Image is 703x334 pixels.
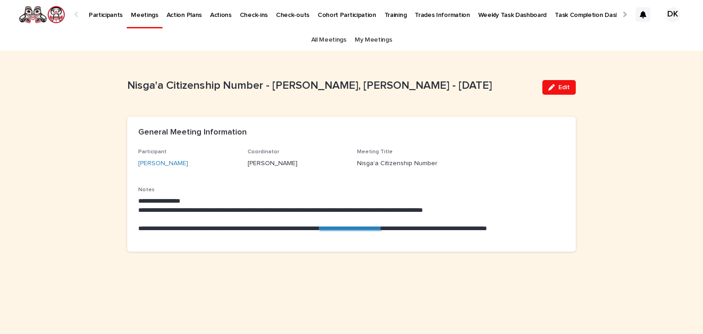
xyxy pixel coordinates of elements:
[542,80,576,95] button: Edit
[248,159,346,168] p: [PERSON_NAME]
[558,84,570,91] span: Edit
[138,187,155,193] span: Notes
[138,128,247,138] h2: General Meeting Information
[248,149,279,155] span: Coordinator
[357,149,393,155] span: Meeting Title
[138,159,188,168] a: [PERSON_NAME]
[355,29,392,51] a: My Meetings
[18,5,65,24] img: rNyI97lYS1uoOg9yXW8k
[357,159,455,168] p: Nisga'a Citizenship Number
[311,29,346,51] a: All Meetings
[138,149,167,155] span: Participant
[127,79,535,92] p: Nisga'a Citizenship Number - [PERSON_NAME], [PERSON_NAME] - [DATE]
[665,7,680,22] div: DK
